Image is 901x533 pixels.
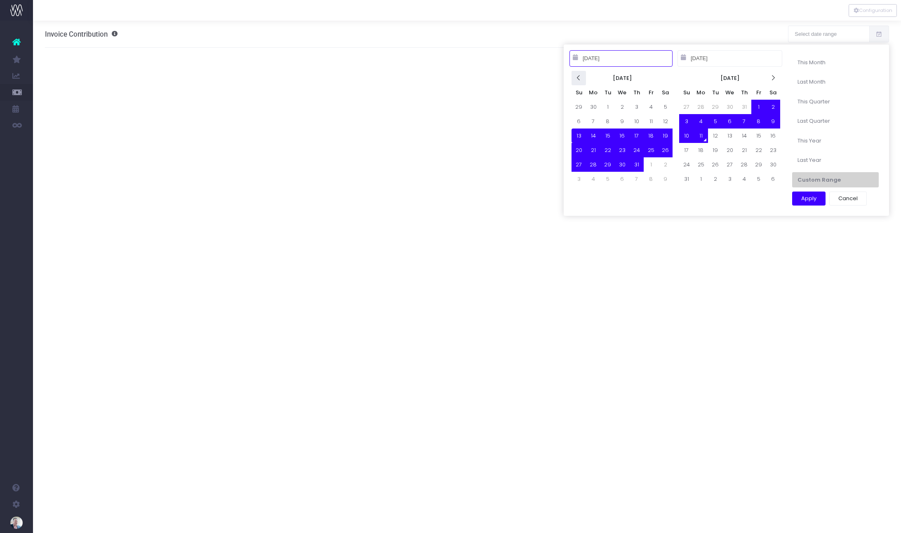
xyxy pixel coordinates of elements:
li: Custom Range [792,172,879,188]
td: 13 [572,129,586,143]
td: 31 [679,172,694,186]
td: 3 [629,100,644,114]
td: 11 [694,129,708,143]
td: 9 [615,114,629,129]
td: 19 [658,129,673,143]
td: 22 [751,143,766,157]
td: 30 [722,100,737,114]
th: Fr [644,85,658,100]
td: 10 [629,114,644,129]
th: Th [737,85,751,100]
div: Vertical button group [849,4,897,17]
td: 3 [679,114,694,129]
td: 29 [751,157,766,172]
span: Invoice Contribution [45,30,108,38]
th: Mo [694,85,708,100]
td: 5 [751,172,766,186]
td: 26 [708,157,722,172]
th: Sa [766,85,780,100]
td: 3 [722,172,737,186]
th: We [615,85,629,100]
td: 8 [600,114,615,129]
td: 10 [679,129,694,143]
td: 5 [658,100,673,114]
td: 3 [572,172,586,186]
th: Mo [586,85,600,100]
td: 1 [694,172,708,186]
td: 2 [766,100,780,114]
td: 23 [766,143,780,157]
td: 6 [615,172,629,186]
td: 24 [629,143,644,157]
td: 8 [644,172,658,186]
th: Tu [708,85,722,100]
td: 5 [600,172,615,186]
li: This Quarter [792,94,879,110]
td: 31 [737,100,751,114]
td: 4 [644,100,658,114]
td: 17 [679,143,694,157]
li: This Month [792,55,879,70]
td: 2 [615,100,629,114]
td: 27 [572,157,586,172]
input: Select date range [788,26,869,42]
li: Last Quarter [792,113,879,129]
th: Su [679,85,694,100]
td: 18 [644,129,658,143]
td: 11 [644,114,658,129]
td: 9 [766,114,780,129]
th: Fr [751,85,766,100]
td: 4 [586,172,600,186]
li: Last Month [792,74,879,90]
td: 20 [572,143,586,157]
td: 29 [600,157,615,172]
th: [DATE] [586,71,658,85]
td: 2 [708,172,722,186]
td: 4 [694,114,708,129]
li: This Year [792,133,879,149]
td: 26 [658,143,673,157]
td: 14 [586,129,600,143]
td: 22 [600,143,615,157]
td: 6 [572,114,586,129]
td: 19 [708,143,722,157]
td: 12 [658,114,673,129]
td: 1 [600,100,615,114]
td: 28 [737,157,751,172]
th: [DATE] [694,71,766,85]
td: 1 [751,100,766,114]
th: We [722,85,737,100]
td: 25 [694,157,708,172]
td: 15 [600,129,615,143]
img: images/default_profile_image.png [10,517,23,529]
td: 6 [722,114,737,129]
button: Configuration [849,4,897,17]
td: 9 [658,172,673,186]
td: 6 [766,172,780,186]
li: Last Year [792,152,879,168]
td: 31 [629,157,644,172]
td: 27 [679,100,694,114]
td: 17 [629,129,644,143]
td: 25 [644,143,658,157]
th: Su [572,85,586,100]
td: 7 [629,172,644,186]
button: Cancel [829,192,867,206]
td: 2 [658,157,673,172]
td: 28 [694,100,708,114]
td: 30 [586,100,600,114]
th: Sa [658,85,673,100]
td: 28 [586,157,600,172]
td: 7 [737,114,751,129]
td: 29 [572,100,586,114]
td: 12 [708,129,722,143]
td: 16 [615,129,629,143]
td: 30 [615,157,629,172]
td: 1 [644,157,658,172]
td: 24 [679,157,694,172]
td: 13 [722,129,737,143]
td: 18 [694,143,708,157]
td: 30 [766,157,780,172]
td: 7 [586,114,600,129]
td: 15 [751,129,766,143]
